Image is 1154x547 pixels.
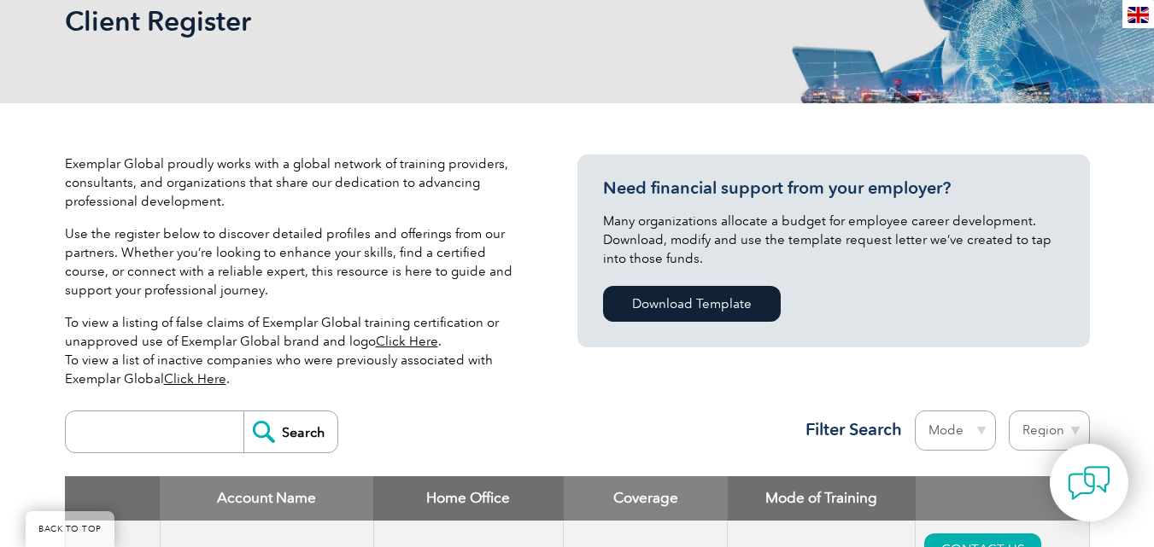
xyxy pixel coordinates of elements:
a: BACK TO TOP [26,511,114,547]
th: Home Office: activate to sort column ascending [373,476,564,521]
p: To view a listing of false claims of Exemplar Global training certification or unapproved use of ... [65,313,526,388]
h3: Filter Search [795,419,902,440]
p: Exemplar Global proudly works with a global network of training providers, consultants, and organ... [65,154,526,211]
a: Click Here [376,334,438,349]
img: contact-chat.png [1068,462,1110,504]
p: Use the register below to discover detailed profiles and offerings from our partners. Whether you... [65,224,526,300]
img: en [1128,7,1149,23]
th: Mode of Training: activate to sort column ascending [728,476,916,521]
p: Many organizations allocate a budget for employee career development. Download, modify and use th... [603,212,1064,268]
h3: Need financial support from your employer? [603,177,1064,199]
th: Coverage: activate to sort column ascending [564,476,728,521]
input: Search [243,411,337,452]
a: Download Template [603,286,781,322]
a: Click Here [164,371,226,387]
h2: Client Register [65,8,782,35]
th: Account Name: activate to sort column descending [160,476,373,521]
th: : activate to sort column ascending [916,476,1089,521]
